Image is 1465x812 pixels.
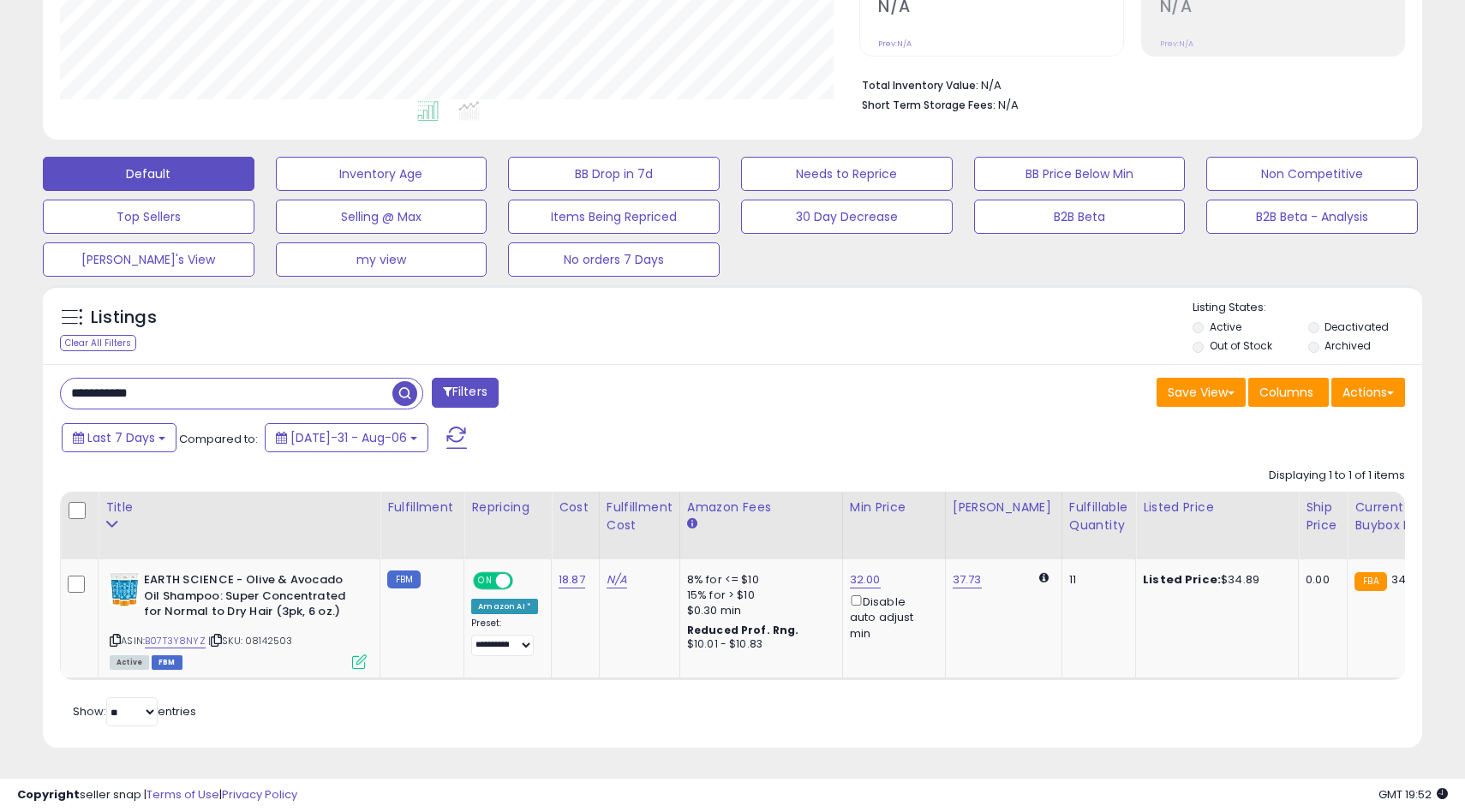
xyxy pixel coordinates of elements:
[432,378,499,408] button: Filters
[1160,39,1193,49] small: Prev: N/A
[1143,571,1221,588] b: Listed Price:
[850,571,881,588] a: 32.00
[508,200,720,234] button: Items Being Repriced
[87,429,155,446] span: Last 7 Days
[1206,200,1418,234] button: B2B Beta - Analysis
[741,157,953,191] button: Needs to Reprice
[1210,319,1241,334] label: Active
[105,499,373,516] div: Title
[1354,499,1443,534] div: Current Buybox Price
[953,571,982,588] a: 37.73
[276,157,487,191] button: Inventory Age
[91,306,157,330] h5: Listings
[17,787,297,803] div: seller snap | |
[110,655,149,670] span: All listings currently available for purchase on Amazon
[471,618,538,656] div: Preset:
[687,637,829,652] div: $10.01 - $10.83
[1259,384,1313,401] span: Columns
[850,592,932,642] div: Disable auto adjust min
[1206,157,1418,191] button: Non Competitive
[1306,572,1334,588] div: 0.00
[387,499,457,516] div: Fulfillment
[265,423,428,452] button: [DATE]-31 - Aug-06
[1306,499,1340,534] div: Ship Price
[862,98,996,112] b: Short Term Storage Fees:
[208,634,293,648] span: | SKU: 08142503
[1193,300,1421,316] p: Listing States:
[73,703,196,719] span: Show: entries
[607,571,627,588] a: N/A
[110,572,140,606] img: 51u0BsQqpQL._SL40_.jpg
[1157,378,1246,407] button: Save View
[152,655,182,670] span: FBM
[998,97,1019,113] span: N/A
[1143,499,1291,516] div: Listed Price
[276,200,487,234] button: Selling @ Max
[511,574,538,588] span: OFF
[687,499,835,516] div: Amazon Fees
[741,200,953,234] button: 30 Day Decrease
[1248,378,1329,407] button: Columns
[1324,338,1371,353] label: Archived
[850,499,938,516] div: Min Price
[687,588,829,603] div: 15% for > $10
[953,499,1055,516] div: [PERSON_NAME]
[475,574,496,588] span: ON
[862,74,1392,94] li: N/A
[687,623,799,637] b: Reduced Prof. Rng.
[144,572,352,624] b: EARTH SCIENCE - Olive & Avocado Oil Shampoo: Super Concentrated for Normal to Dry Hair (3pk, 6 oz.)
[559,499,592,516] div: Cost
[607,499,673,534] div: Fulfillment Cost
[1378,786,1448,803] span: 2025-08-14 19:52 GMT
[43,157,254,191] button: Default
[687,516,697,532] small: Amazon Fees.
[471,499,544,516] div: Repricing
[1324,319,1389,334] label: Deactivated
[60,335,136,351] div: Clear All Filters
[222,786,297,803] a: Privacy Policy
[1069,499,1128,534] div: Fulfillable Quantity
[110,572,367,667] div: ASIN:
[43,242,254,277] button: [PERSON_NAME]'s View
[974,157,1186,191] button: BB Price Below Min
[17,786,80,803] strong: Copyright
[276,242,487,277] button: my view
[62,423,176,452] button: Last 7 Days
[1143,572,1285,588] div: $34.89
[290,429,407,446] span: [DATE]-31 - Aug-06
[1391,571,1423,588] span: 34.99
[146,786,219,803] a: Terms of Use
[1069,572,1122,588] div: 11
[508,242,720,277] button: No orders 7 Days
[43,200,254,234] button: Top Sellers
[559,571,585,588] a: 18.87
[687,572,829,588] div: 8% for <= $10
[974,200,1186,234] button: B2B Beta
[1354,572,1386,591] small: FBA
[1269,468,1405,484] div: Displaying 1 to 1 of 1 items
[508,157,720,191] button: BB Drop in 7d
[878,39,912,49] small: Prev: N/A
[687,603,829,618] div: $0.30 min
[1210,338,1272,353] label: Out of Stock
[1039,572,1049,583] i: Calculated using Dynamic Max Price.
[145,634,206,648] a: B07T3Y8NYZ
[471,599,538,614] div: Amazon AI *
[387,570,421,588] small: FBM
[179,431,258,447] span: Compared to:
[1331,378,1405,407] button: Actions
[862,78,978,93] b: Total Inventory Value:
